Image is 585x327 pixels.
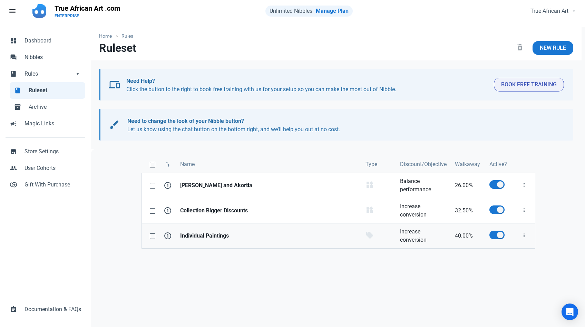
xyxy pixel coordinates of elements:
span: Rules [25,70,74,78]
span: store [10,147,17,154]
span: Store Settings [25,147,81,156]
span: True African Art [530,7,568,15]
button: delete_forever [510,41,530,55]
button: True African Art [525,4,581,18]
span: Documentation & FAQs [25,305,81,314]
span: inventory_2 [14,103,21,110]
a: Balance performance [396,173,451,198]
a: [PERSON_NAME] and Akortia [176,173,361,198]
a: control_point_duplicateGift With Purchase [6,176,85,193]
span: Gift With Purchase [25,181,81,189]
span: Nibbles [25,53,81,61]
a: dashboardDashboard [6,32,85,49]
span: arrow_drop_down [74,70,81,77]
a: campaignMagic Links [6,115,85,132]
a: Increase conversion [396,223,451,248]
span: Walkaway [455,160,480,169]
a: bookRulesarrow_drop_down [6,66,85,82]
a: 32.50% [451,198,485,223]
span: User Cohorts [25,164,81,172]
a: Manage Plan [316,8,349,14]
a: True African Art .comENTERPRISE [50,1,124,21]
span: Name [180,160,195,169]
span: Discount/Objective [400,160,447,169]
a: peopleUser Cohorts [6,160,85,176]
span: Active? [489,160,507,169]
a: inventory_2Archive [10,99,85,115]
a: 26.00% [451,173,485,198]
a: Individual Paintings [176,223,361,248]
span: delete_forever [516,43,524,51]
span: forum [10,53,17,60]
a: Home [99,32,115,40]
span: Ruleset [29,86,81,95]
p: True African Art .com [55,3,120,13]
button: Book Free Training [494,78,564,92]
span: local_offer [365,231,374,239]
span: menu [8,7,17,15]
a: bookRuleset [10,82,85,99]
span: dashboard [10,37,17,44]
span: New Rule [540,44,566,52]
span: campaign [10,119,17,126]
div: Open Intercom Messenger [562,304,578,320]
span: 1 [164,232,171,239]
a: forumNibbles [6,49,85,66]
p: Let us know using the chat button on the bottom right, and we'll help you out at no cost. [127,117,557,134]
strong: Individual Paintings [180,232,357,240]
span: 1 [164,207,171,214]
b: Need Help? [126,78,155,84]
strong: [PERSON_NAME] and Akortia [180,181,357,190]
nav: breadcrumbs [91,27,582,41]
a: New Rule [533,41,573,55]
span: widgets [365,181,374,189]
p: ENTERPRISE [55,13,120,19]
a: Collection Bigger Discounts [176,198,361,223]
span: brush [109,119,120,130]
span: book [14,86,21,93]
span: swap_vert [165,161,171,167]
a: assignmentDocumentation & FAQs [6,301,85,318]
span: book [10,70,17,77]
span: 1 [164,182,171,189]
a: 40.00% [451,223,485,248]
p: Click the button to the right to book free training with us for your setup so you can make the mo... [126,77,488,94]
h1: Ruleset [99,42,136,54]
span: Book Free Training [501,80,557,89]
span: Magic Links [25,119,81,128]
span: Unlimited Nibbles [270,8,312,14]
span: control_point_duplicate [10,181,17,187]
span: Type [365,160,377,169]
a: Increase conversion [396,198,451,223]
span: assignment [10,305,17,312]
span: Archive [29,103,81,111]
a: storeStore Settings [6,143,85,160]
span: widgets [365,206,374,214]
b: Need to change the look of your Nibble button? [127,118,244,124]
span: devices [109,79,120,90]
span: people [10,164,17,171]
span: Dashboard [25,37,81,45]
strong: Collection Bigger Discounts [180,206,357,215]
